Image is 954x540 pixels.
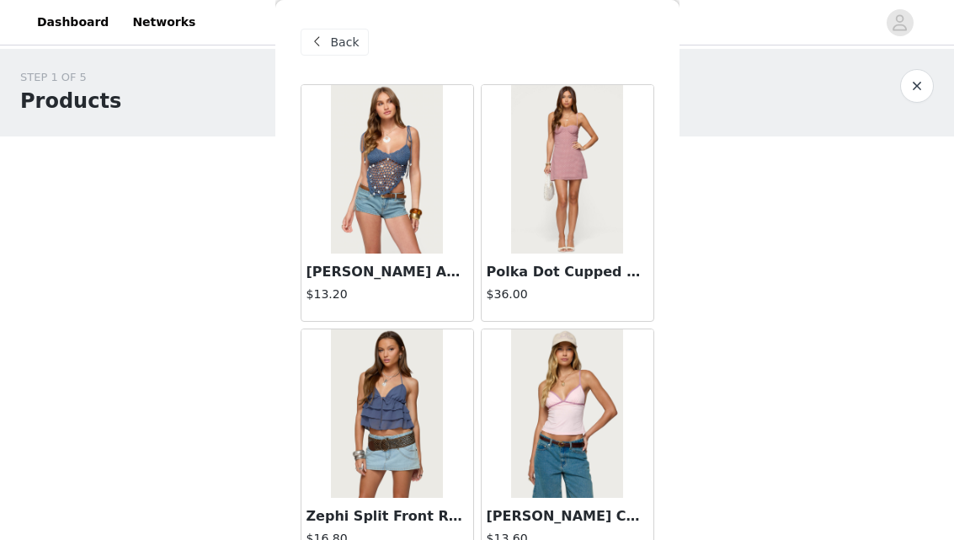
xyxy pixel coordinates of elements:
[487,506,648,527] h3: [PERSON_NAME] Contrast Tank Top
[20,69,121,86] div: STEP 1 OF 5
[122,3,205,41] a: Networks
[27,3,119,41] a: Dashboard
[306,262,468,282] h3: [PERSON_NAME] Asymmetric Crochet Top
[487,262,648,282] h3: Polka Dot Cupped Chiffon Mini Dress
[511,329,623,498] img: Leona Contrast Tank Top
[306,506,468,527] h3: Zephi Split Front Ruffled Top
[331,34,360,51] span: Back
[892,9,908,36] div: avatar
[511,85,623,254] img: Polka Dot Cupped Chiffon Mini Dress
[20,86,121,116] h1: Products
[331,329,443,498] img: Zephi Split Front Ruffled Top
[331,85,443,254] img: Shelley Asymmetric Crochet Top
[487,286,648,303] h4: $36.00
[306,286,468,303] h4: $13.20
